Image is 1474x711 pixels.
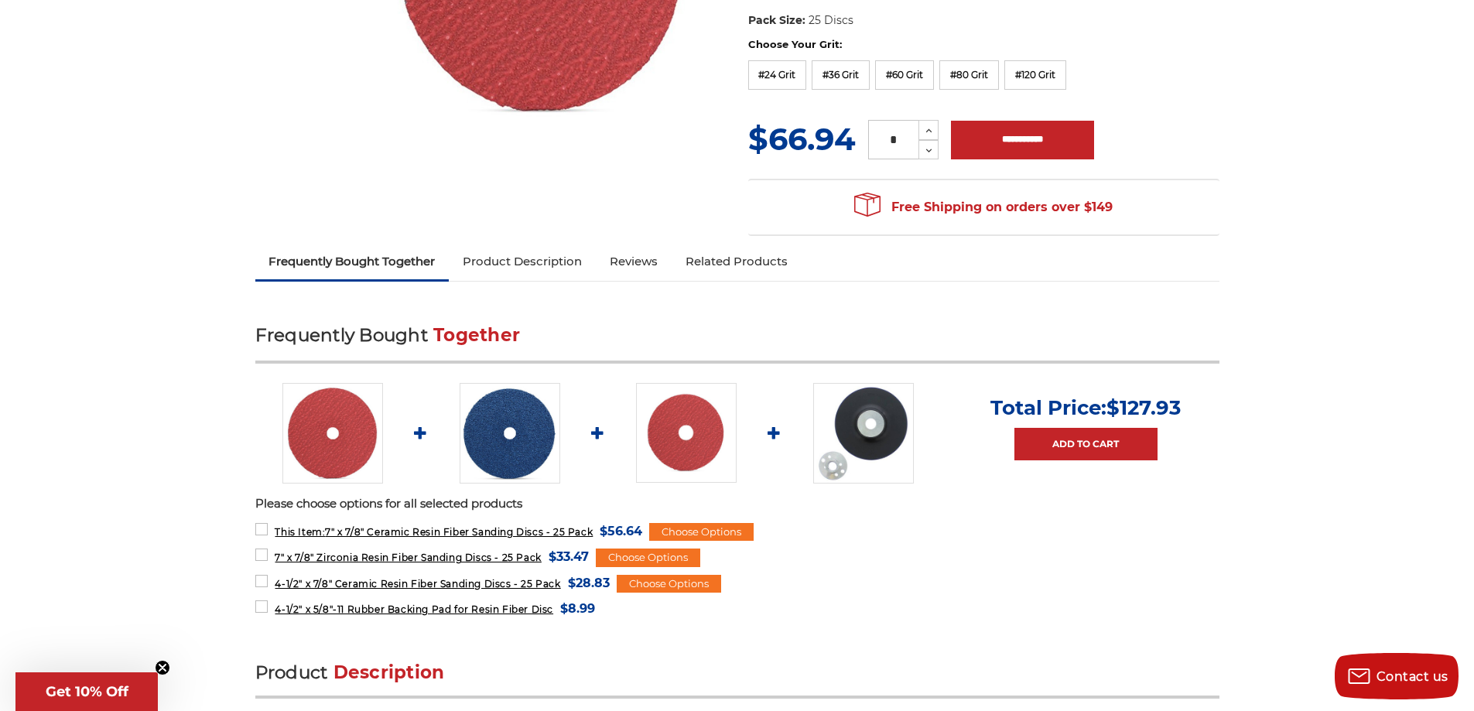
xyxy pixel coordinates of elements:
[748,120,856,158] span: $66.94
[46,683,128,700] span: Get 10% Off
[15,672,158,711] div: Get 10% OffClose teaser
[275,578,560,590] span: 4-1/2" x 7/8" Ceramic Resin Fiber Sanding Discs - 25 Pack
[282,383,383,484] img: 7 inch ceramic resin fiber disc
[596,549,700,567] div: Choose Options
[672,244,802,279] a: Related Products
[255,661,328,683] span: Product
[600,521,642,542] span: $56.64
[617,575,721,593] div: Choose Options
[333,661,445,683] span: Description
[255,324,428,346] span: Frequently Bought
[990,395,1181,420] p: Total Price:
[854,192,1113,223] span: Free Shipping on orders over $149
[809,12,853,29] dd: 25 Discs
[155,660,170,675] button: Close teaser
[255,495,1219,513] p: Please choose options for all selected products
[1014,428,1158,460] a: Add to Cart
[275,552,541,563] span: 7" x 7/8" Zirconia Resin Fiber Sanding Discs - 25 Pack
[275,526,325,538] strong: This Item:
[560,598,595,619] span: $8.99
[255,244,450,279] a: Frequently Bought Together
[1335,653,1459,699] button: Contact us
[433,324,520,346] span: Together
[449,244,596,279] a: Product Description
[596,244,672,279] a: Reviews
[275,603,553,615] span: 4-1/2" x 5/8"-11 Rubber Backing Pad for Resin Fiber Disc
[748,37,1219,53] label: Choose Your Grit:
[568,573,610,593] span: $28.83
[549,546,589,567] span: $33.47
[748,12,805,29] dt: Pack Size:
[1377,669,1448,684] span: Contact us
[275,526,593,538] span: 7" x 7/8" Ceramic Resin Fiber Sanding Discs - 25 Pack
[1106,395,1181,420] span: $127.93
[649,523,754,542] div: Choose Options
